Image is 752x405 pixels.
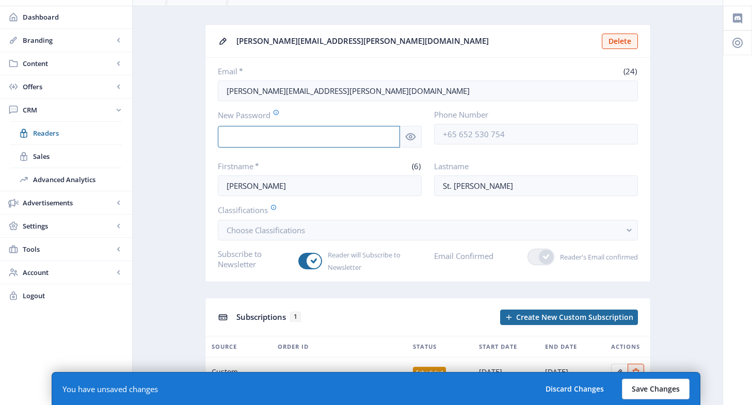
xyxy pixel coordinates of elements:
span: Dashboard [23,12,124,22]
span: Tools [23,244,114,254]
span: Actions [611,341,640,353]
label: Classifications [218,204,630,216]
span: (24) [622,66,638,76]
span: Order ID [278,341,309,353]
span: Start Date [479,341,517,353]
span: End Date [545,341,577,353]
input: Enter reader’s firstname [218,175,422,196]
span: (6) [410,161,422,171]
button: Choose Classifications [218,220,638,240]
span: Content [23,58,114,69]
label: Email [218,66,424,76]
span: [DATE] [479,366,502,378]
span: Advertisements [23,198,114,208]
span: Custom [212,366,238,378]
span: Source [212,341,237,353]
span: Create New Custom Subscription [516,313,633,321]
label: Lastname [434,161,630,171]
span: Sales [33,151,122,161]
span: [DATE] [545,366,568,378]
input: +65 652 530 754 [434,124,638,144]
span: Subscriptions [236,312,286,322]
nb-icon: Hide password [400,126,422,148]
a: New page [494,310,638,325]
label: Subscribe to Newsletter [218,249,291,269]
button: Save Changes [622,379,690,399]
span: CRM [23,105,114,115]
button: Delete [602,34,638,49]
label: Phone Number [434,109,630,120]
span: Choose Classifications [227,225,305,235]
a: Edit page [611,366,628,376]
span: 1 [290,312,301,322]
button: Create New Custom Subscription [500,310,638,325]
span: Advanced Analytics [33,174,122,185]
div: [PERSON_NAME][EMAIL_ADDRESS][PERSON_NAME][DOMAIN_NAME] [236,33,596,49]
span: Status [413,341,437,353]
a: Sales [10,145,122,168]
span: Account [23,267,114,278]
span: Settings [23,221,114,231]
div: You have unsaved changes [62,384,158,394]
label: New Password [218,109,413,121]
span: Reader's Email confirmed [554,251,638,263]
a: Edit page [628,366,644,376]
span: Offers [23,82,114,92]
a: Readers [10,122,122,144]
a: Advanced Analytics [10,168,122,191]
span: Reader will Subscribe to Newsletter [322,249,422,273]
nb-badge: Scheduled [413,367,446,377]
input: Enter reader’s lastname [434,175,638,196]
input: Enter reader’s email [218,80,638,101]
label: Firstname [218,161,316,171]
span: Logout [23,290,124,301]
span: Branding [23,35,114,45]
button: Discard Changes [536,379,614,399]
span: Readers [33,128,122,138]
label: Email Confirmed [434,249,493,263]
